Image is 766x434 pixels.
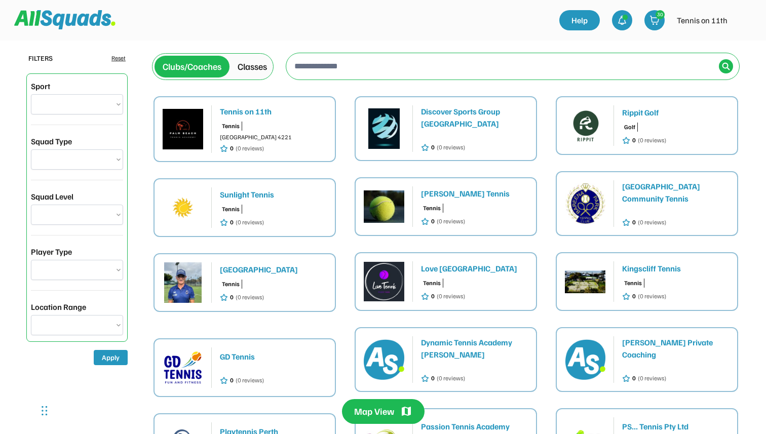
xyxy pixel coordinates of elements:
div: 0 [230,293,234,302]
img: star-01%20%282%29.svg [622,136,630,145]
div: 0 [230,218,234,227]
img: star-01%20%282%29.svg [421,292,429,301]
img: IMG_0581.jpeg [163,262,203,303]
div: 0 [431,292,435,301]
div: Tennis [624,279,642,288]
img: Icon%20%2838%29.svg [722,62,730,70]
div: [GEOGRAPHIC_DATA] 4221 [220,133,327,142]
img: PNG%20BLUE.png [163,347,203,388]
img: star-01%20%282%29.svg [220,144,228,153]
div: 0 [632,292,636,301]
div: 0 [230,144,234,153]
div: 30 [656,11,664,18]
div: [GEOGRAPHIC_DATA] [220,263,327,275]
div: (0 reviews) [437,143,465,152]
div: (0 reviews) [638,136,666,145]
div: PS... Tennis Pty Ltd [622,420,729,432]
img: IMG_2979.png [163,109,203,149]
div: (0 reviews) [236,293,264,302]
div: Squad Level [31,190,73,203]
div: Rippit Golf [622,106,729,119]
div: FILTERS [28,53,53,63]
div: Reset [111,54,126,63]
div: 0 [632,374,636,383]
div: Classes [238,60,267,73]
div: (0 reviews) [638,292,666,301]
div: Clubs/Coaches [163,60,221,73]
div: (0 reviews) [437,217,465,226]
div: 0 [431,374,435,383]
div: (0 reviews) [236,376,264,385]
img: AS-100x100%402x.png [565,339,605,380]
img: shopping-cart-01%20%281%29.svg [649,15,660,25]
button: Apply [94,350,128,365]
div: Tennis [222,122,240,131]
div: (0 reviews) [437,374,465,383]
div: 0 [632,218,636,227]
div: Map View [354,405,394,418]
div: Squad Type [31,135,72,147]
div: (0 reviews) [638,218,666,227]
div: [PERSON_NAME] Tennis [421,187,528,200]
div: 0 [632,136,636,145]
div: 0 [431,217,435,226]
img: star-01%20%282%29.svg [220,293,228,302]
div: Sport [31,80,50,92]
img: star-01%20%282%29.svg [622,292,630,301]
div: Love [GEOGRAPHIC_DATA] [421,262,528,274]
img: star-01%20%282%29.svg [220,376,228,385]
div: Tennis on 11th [220,105,327,117]
div: Player Type [31,246,72,258]
div: 0 [230,376,234,385]
div: [PERSON_NAME] Private Coaching [622,336,729,361]
div: Kingscliff Tennis [622,262,729,274]
div: Sunlight Tennis [220,188,327,201]
div: Passion Tennis Academy [421,420,528,432]
div: Location Range [31,301,86,313]
div: [GEOGRAPHIC_DATA] Community Tennis [622,180,729,205]
div: Dynamic Tennis Academy [PERSON_NAME] [421,336,528,361]
img: star-01%20%282%29.svg [421,143,429,152]
div: (0 reviews) [236,144,264,153]
div: Golf [624,123,635,132]
div: Tennis [222,280,240,289]
div: (0 reviews) [638,374,666,383]
img: star-01%20%282%29.svg [421,374,429,383]
div: Tennis on 11th [677,14,727,26]
img: star-01%20%282%29.svg [622,218,630,227]
img: star-01%20%282%29.svg [421,217,429,226]
div: Discover Sports Group [GEOGRAPHIC_DATA] [421,105,528,130]
img: Screen%20Shot%202024-10-29%20at%2010.57.46%20am.png [364,108,404,149]
img: Rippitlogov2_green.png [565,105,605,146]
a: Help [559,10,600,30]
div: Tennis [423,204,441,213]
div: GD Tennis [220,350,327,363]
img: Sunlight%20tennis%20logo.png [163,187,203,228]
img: star-01%20%282%29.svg [622,374,630,383]
div: (0 reviews) [236,218,264,227]
img: IMG_2979.png [734,10,754,30]
img: star-01%20%282%29.svg [220,218,228,227]
img: Screen%20Shot%202025-01-24%20at%203.14.40%20pm.png [364,186,404,227]
img: bell-03%20%281%29.svg [617,15,627,25]
div: Tennis [222,205,240,214]
img: AS-100x100%402x.png [364,339,404,380]
img: IMG-20250324-WA0000.jpg [565,261,605,302]
img: Squad%20Logo.svg [14,10,116,29]
div: Tennis [423,279,441,288]
div: (0 reviews) [437,292,465,301]
img: bareena_logo.gif [565,183,605,224]
img: LTPP_Logo_REV.jpeg [364,261,404,302]
div: 0 [431,143,435,152]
